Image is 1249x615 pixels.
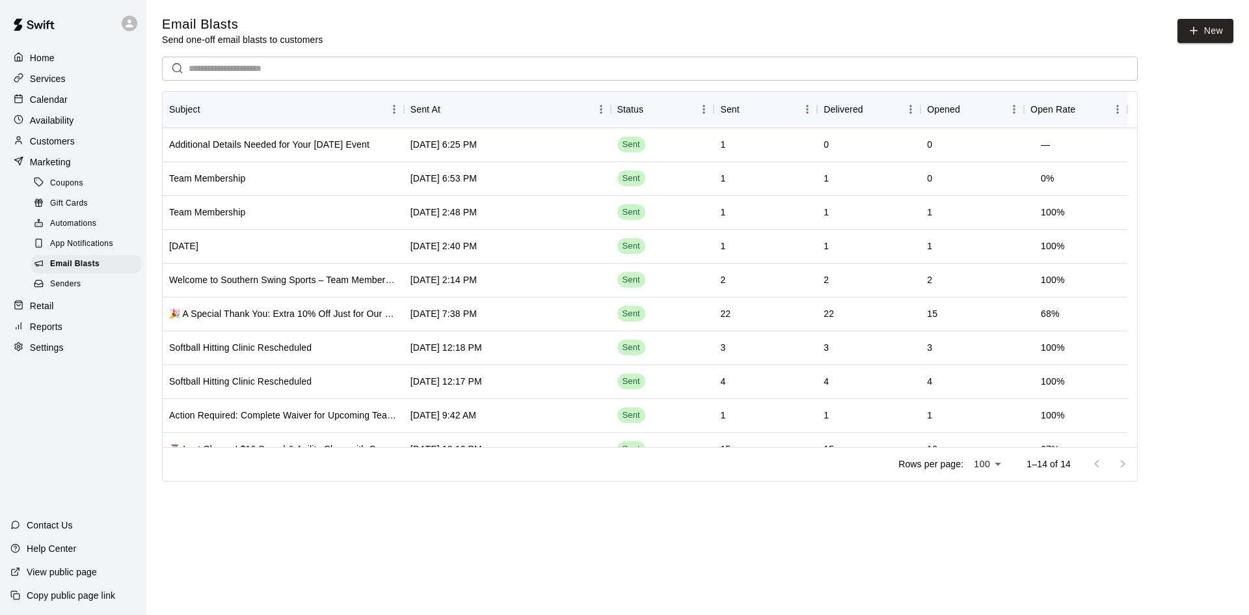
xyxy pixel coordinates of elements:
[1030,331,1075,365] td: 100 %
[30,299,54,312] p: Retail
[50,258,100,271] span: Email Blasts
[10,131,136,151] a: Customers
[169,307,397,320] div: 🎉 A Special Thank You: Extra 10% Off Just for Our Members This Week Only!
[30,135,75,148] p: Customers
[404,91,611,128] div: Sent At
[1030,229,1075,264] td: 100 %
[611,91,714,128] div: Status
[694,100,714,119] button: Menu
[200,100,219,118] button: Sort
[720,273,725,286] div: 2
[10,317,136,336] a: Reports
[30,156,71,169] p: Marketing
[720,409,725,422] div: 1
[720,443,731,456] div: 15
[617,376,645,388] span: Sent
[30,341,64,354] p: Settings
[898,458,963,471] p: Rows per page:
[1027,458,1071,471] p: 1–14 of 14
[31,255,141,273] div: Email Blasts
[169,239,198,253] div: September 11
[410,341,482,354] div: May 22 2025, 12:18 PM
[720,239,725,253] div: 1
[162,16,323,33] h5: Email Blasts
[1030,297,1069,331] td: 68 %
[927,307,937,320] div: 15
[169,375,312,388] div: Softball Hitting Clinic Rescheduled
[1030,398,1075,433] td: 100 %
[31,215,141,233] div: Automations
[617,409,645,422] span: Sent
[617,139,645,151] span: Sent
[31,214,146,234] a: Automations
[1177,19,1233,43] a: New
[927,273,932,286] div: 2
[31,195,141,213] div: Gift Cards
[927,239,932,253] div: 1
[410,91,440,128] div: Sent At
[824,375,829,388] div: 4
[720,341,725,354] div: 3
[1024,91,1127,128] div: Open Rate
[10,111,136,130] div: Availability
[927,138,932,151] div: 0
[927,172,932,185] div: 0
[824,443,834,456] div: 15
[824,206,829,219] div: 1
[927,341,932,354] div: 3
[50,278,81,291] span: Senders
[824,91,863,128] div: Delivered
[591,100,611,119] button: Menu
[720,91,739,128] div: Sent
[410,375,482,388] div: May 22 2025, 12:17 PM
[617,91,644,128] div: Status
[27,566,97,579] p: View public page
[50,238,113,251] span: App Notifications
[617,443,645,456] span: Sent
[1030,161,1065,196] td: 0%
[169,91,200,128] div: Subject
[617,342,645,354] span: Sent
[10,338,136,357] a: Settings
[31,235,141,253] div: App Notifications
[617,206,645,219] span: Sent
[824,239,829,253] div: 1
[863,100,881,118] button: Sort
[10,296,136,316] a: Retail
[1030,263,1075,297] td: 100 %
[617,172,645,185] span: Sent
[169,443,397,456] div: ⏳ Last Chance! $10 Speed & Agility Class with Coach Danae – May 17
[969,455,1006,474] div: 100
[410,273,477,286] div: Jul 15 2025, 2:14 PM
[169,409,397,422] div: Action Required: Complete Waiver for Upcoming Team Practice
[50,177,83,190] span: Coupons
[920,91,1024,128] div: Opened
[1030,128,1060,162] td: —
[410,239,477,253] div: Jul 16 2025, 2:40 PM
[643,100,662,118] button: Sort
[798,100,817,119] button: Menu
[30,114,74,127] p: Availability
[617,240,645,253] span: Sent
[31,275,141,294] div: Senders
[162,33,323,46] p: Send one-off email blasts to customers
[1108,100,1127,119] button: Menu
[10,69,136,89] a: Services
[163,91,404,128] div: Subject
[169,273,397,286] div: Welcome to Southern Swing Sports – Team Membership Info & Next Steps
[30,72,66,85] p: Services
[720,206,725,219] div: 1
[410,443,482,456] div: May 16 2025, 12:16 PM
[927,91,960,128] div: Opened
[824,273,829,286] div: 2
[30,93,68,106] p: Calendar
[31,254,146,275] a: Email Blasts
[10,152,136,172] a: Marketing
[410,409,476,422] div: May 22 2025, 9:42 AM
[169,172,245,185] div: Team Membership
